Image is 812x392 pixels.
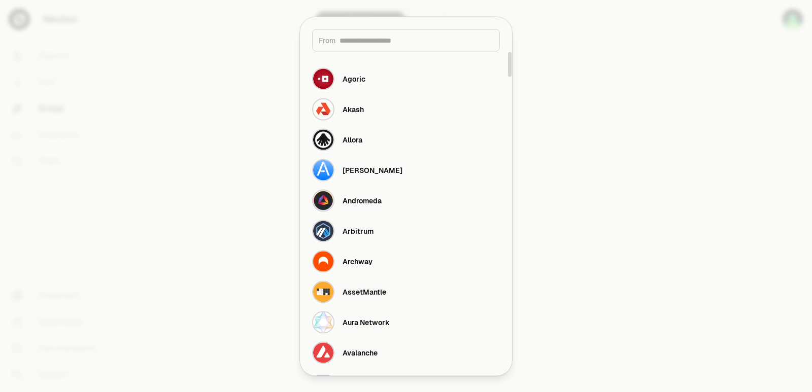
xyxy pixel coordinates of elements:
div: Avalanche [343,347,378,358]
button: Arbitrum LogoArbitrum [306,216,506,246]
div: Agoric [343,74,365,84]
button: Aura Network LogoAura Network [306,307,506,337]
span: From [319,35,335,45]
button: Avalanche LogoAvalanche [306,337,506,368]
img: Allora Logo [312,128,334,151]
div: AssetMantle [343,287,386,297]
img: Althea Logo [312,159,334,181]
div: Aura Network [343,317,390,327]
img: Avalanche Logo [312,341,334,364]
button: Allora LogoAllora [306,124,506,155]
img: Arbitrum Logo [312,220,334,242]
div: [PERSON_NAME] [343,165,402,175]
button: Althea Logo[PERSON_NAME] [306,155,506,185]
img: Aura Network Logo [312,311,334,333]
div: Akash [343,104,364,114]
div: Archway [343,256,373,266]
div: Arbitrum [343,226,374,236]
img: Agoric Logo [312,67,334,90]
button: Agoric LogoAgoric [306,63,506,94]
button: Andromeda LogoAndromeda [306,185,506,216]
img: Andromeda Logo [312,189,334,211]
button: Akash LogoAkash [306,94,506,124]
button: Archway LogoArchway [306,246,506,276]
img: Akash Logo [312,98,334,120]
div: Andromeda [343,195,382,205]
button: AssetMantle LogoAssetMantle [306,276,506,307]
img: AssetMantle Logo [312,280,334,303]
img: Archway Logo [312,250,334,272]
div: Allora [343,134,362,145]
